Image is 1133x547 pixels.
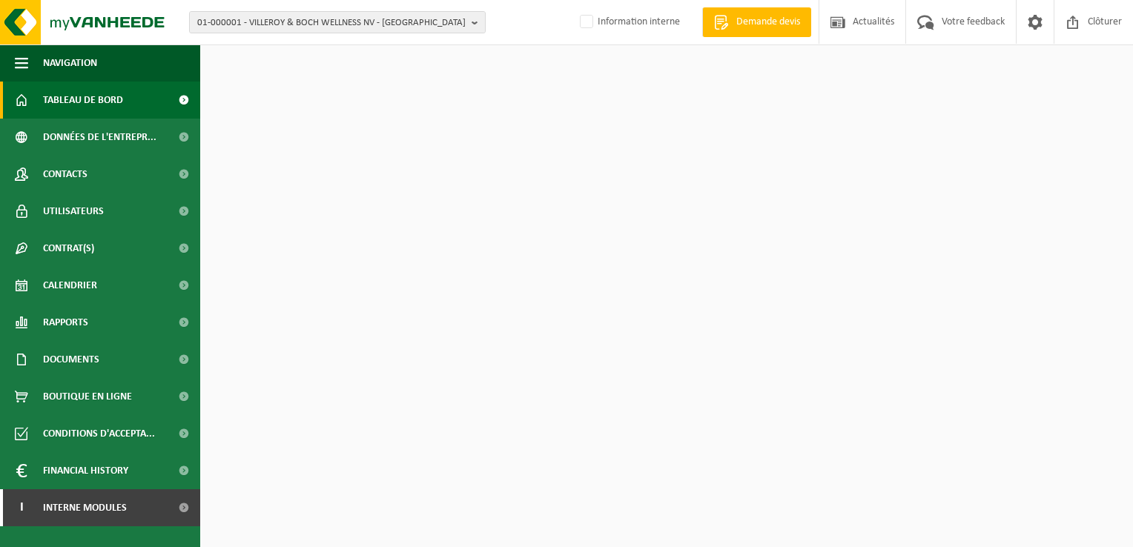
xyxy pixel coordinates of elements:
span: Demande devis [733,15,804,30]
span: Boutique en ligne [43,378,132,415]
span: I [15,489,28,526]
span: Utilisateurs [43,193,104,230]
span: Interne modules [43,489,127,526]
label: Information interne [577,11,680,33]
span: Calendrier [43,267,97,304]
span: Tableau de bord [43,82,123,119]
button: 01-000001 - VILLEROY & BOCH WELLNESS NV - [GEOGRAPHIC_DATA] [189,11,486,33]
a: Demande devis [702,7,811,37]
span: Contacts [43,156,87,193]
span: Documents [43,341,99,378]
span: Conditions d'accepta... [43,415,155,452]
span: Navigation [43,44,97,82]
span: 01-000001 - VILLEROY & BOCH WELLNESS NV - [GEOGRAPHIC_DATA] [197,12,466,34]
span: Données de l'entrepr... [43,119,156,156]
span: Contrat(s) [43,230,94,267]
span: Rapports [43,304,88,341]
span: Financial History [43,452,128,489]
